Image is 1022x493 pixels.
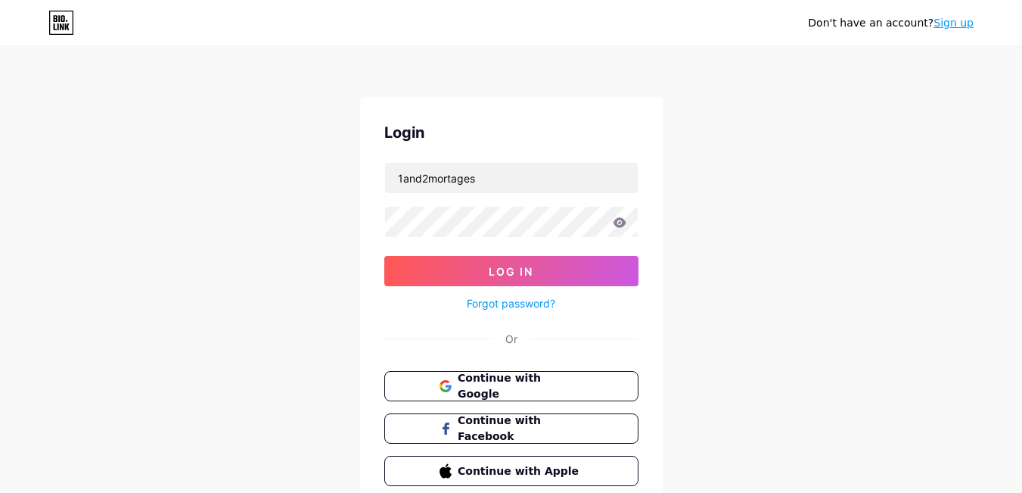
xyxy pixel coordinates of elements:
[458,413,582,445] span: Continue with Facebook
[458,370,582,402] span: Continue with Google
[458,463,582,479] span: Continue with Apple
[933,17,974,29] a: Sign up
[384,413,638,444] button: Continue with Facebook
[808,15,974,31] div: Don't have an account?
[384,121,638,144] div: Login
[385,163,638,193] input: Username
[467,295,555,311] a: Forgot password?
[505,331,517,347] div: Or
[384,256,638,286] button: Log In
[384,371,638,401] button: Continue with Google
[384,456,638,486] button: Continue with Apple
[489,265,533,278] span: Log In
